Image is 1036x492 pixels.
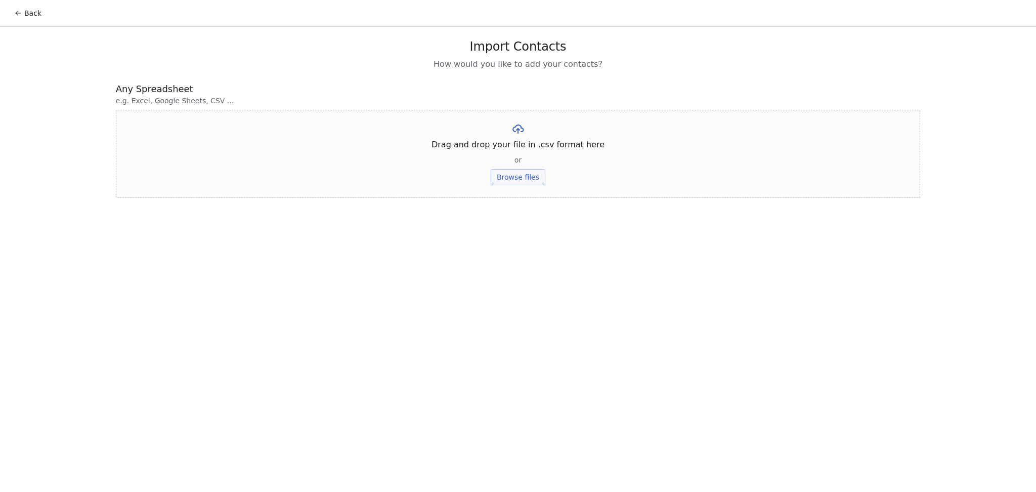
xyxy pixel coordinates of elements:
span: e.g. Excel, Google Sheets, CSV ... [116,96,920,106]
span: or [514,155,522,165]
span: Drag and drop your file in .csv format here [431,139,605,151]
button: Back [8,4,48,22]
span: Import Contacts [470,39,567,54]
span: How would you like to add your contacts? [434,58,602,70]
span: Any Spreadsheet [116,83,920,96]
button: Browse files [491,169,545,185]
